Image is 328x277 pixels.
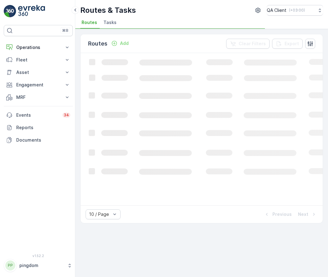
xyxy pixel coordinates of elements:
button: Engagement [4,79,73,91]
p: ⌘B [62,28,68,33]
button: Operations [4,41,73,54]
p: Routes [88,39,107,48]
p: Next [298,211,308,217]
a: Events34 [4,109,73,121]
p: Clear Filters [239,41,266,47]
p: Reports [16,124,70,131]
p: Previous [272,211,292,217]
span: Tasks [103,19,117,26]
p: Events [16,112,59,118]
p: Routes & Tasks [80,5,136,15]
img: logo [4,5,16,17]
p: Fleet [16,57,60,63]
p: Operations [16,44,60,51]
button: Asset [4,66,73,79]
p: QA Client [267,7,286,13]
p: Asset [16,69,60,75]
button: MRF [4,91,73,104]
div: PP [5,260,15,270]
a: Documents [4,134,73,146]
p: pingdom [19,262,64,269]
button: Fleet [4,54,73,66]
button: Export [272,39,303,49]
p: Engagement [16,82,60,88]
a: Reports [4,121,73,134]
p: Add [120,40,129,46]
button: Clear Filters [226,39,270,49]
p: ( +03:00 ) [289,8,305,13]
img: logo_light-DOdMpM7g.png [18,5,45,17]
span: Routes [82,19,97,26]
span: v 1.52.2 [4,254,73,258]
p: 34 [64,113,69,118]
button: Next [297,211,318,218]
button: Previous [263,211,292,218]
button: QA Client(+03:00) [267,5,323,16]
p: Documents [16,137,70,143]
button: PPpingdom [4,259,73,272]
p: MRF [16,94,60,100]
p: Export [285,41,299,47]
button: Add [109,40,131,47]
